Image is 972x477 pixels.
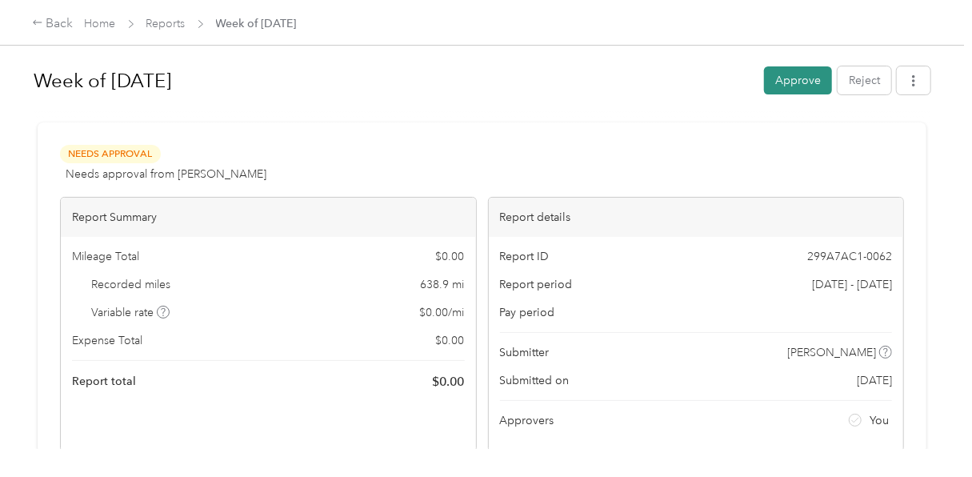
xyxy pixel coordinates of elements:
span: Expense Total [72,332,142,349]
span: Needs Approval [60,145,161,163]
a: Home [85,17,116,30]
h1: Week of August 25 2025 [34,62,753,100]
button: Reject [838,66,891,94]
span: Submitted on [500,372,570,389]
span: [DATE] [857,372,892,389]
span: Report total [72,373,136,390]
span: Recorded miles [92,276,171,293]
span: 299A7AC1-0062 [807,248,892,265]
a: Reports [146,17,186,30]
iframe: Everlance-gr Chat Button Frame [882,387,972,477]
span: 638.9 mi [421,276,465,293]
span: Mileage Total [72,248,139,265]
span: $ 0.00 [436,332,465,349]
span: You [870,412,890,429]
span: Week of [DATE] [216,15,297,32]
span: Report period [500,276,573,293]
span: $ 0.00 [436,248,465,265]
div: Report Summary [61,198,476,237]
button: Approve [764,66,832,94]
span: $ 0.00 [433,372,465,391]
div: Report details [489,198,904,237]
span: Report ID [500,248,550,265]
span: Variable rate [92,304,170,321]
span: Submitter [500,344,550,361]
span: [DATE] - [DATE] [812,276,892,293]
span: $ 0.00 / mi [420,304,465,321]
span: Needs approval from [PERSON_NAME] [66,166,266,182]
span: [PERSON_NAME] [788,344,877,361]
span: Approvers [500,412,554,429]
span: Pay period [500,304,555,321]
div: Back [32,14,74,34]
